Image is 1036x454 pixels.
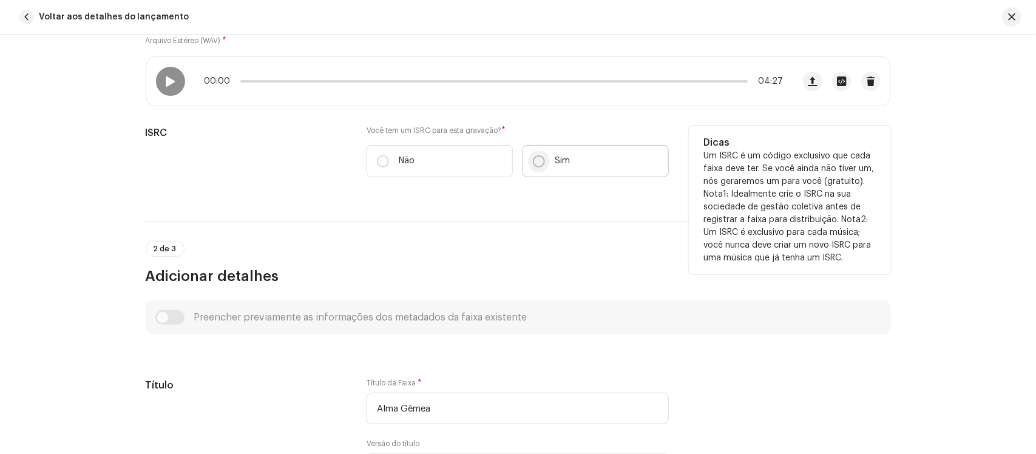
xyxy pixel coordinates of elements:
label: Versão do título [367,439,419,449]
span: 00:00 [205,76,235,86]
label: Você tem um ISRC para esta gravação? [367,126,669,135]
p: Não [399,155,415,168]
h5: Dicas [703,135,876,150]
h5: Título [146,378,348,393]
h5: ISRC [146,126,348,140]
h3: Adicionar detalhes [146,266,891,286]
span: 04:27 [753,76,784,86]
p: Um ISRC é um código exclusivo que cada faixa deve ter. Se você ainda não tiver um, nós geraremos ... [703,150,876,265]
p: Sim [555,155,570,168]
label: Título da Faixa [367,378,422,388]
input: Insira o nome da faixa [367,393,669,424]
small: Arquivo Estéreo (WAV) [146,37,221,44]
